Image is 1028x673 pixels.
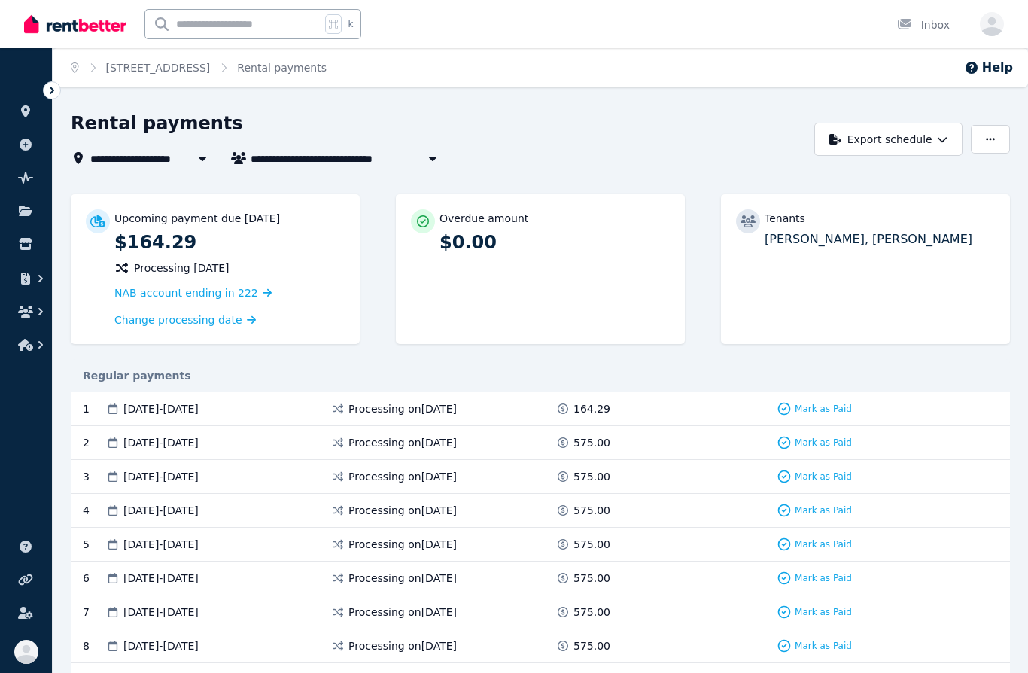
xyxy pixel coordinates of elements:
div: 2 [83,435,105,450]
span: 575.00 [573,435,610,450]
span: Processing on [DATE] [348,604,457,620]
span: Processing on [DATE] [348,401,457,416]
span: NAB account ending in 222 [114,287,258,299]
span: Mark as Paid [795,470,852,483]
span: Processing [DATE] [134,260,230,276]
span: 164.29 [573,401,610,416]
span: Processing on [DATE] [348,503,457,518]
span: Mark as Paid [795,437,852,449]
p: $164.29 [114,230,345,254]
span: 575.00 [573,469,610,484]
span: [DATE] - [DATE] [123,435,199,450]
span: [DATE] - [DATE] [123,571,199,586]
span: Mark as Paid [795,640,852,652]
span: [DATE] - [DATE] [123,604,199,620]
span: Mark as Paid [795,403,852,415]
span: Mark as Paid [795,572,852,584]
span: Processing on [DATE] [348,435,457,450]
span: 575.00 [573,604,610,620]
span: 575.00 [573,571,610,586]
div: 3 [83,469,105,484]
p: Tenants [765,211,805,226]
button: Export schedule [814,123,963,156]
span: Processing on [DATE] [348,638,457,653]
span: Processing on [DATE] [348,537,457,552]
img: RentBetter [24,13,126,35]
span: [DATE] - [DATE] [123,537,199,552]
div: Inbox [897,17,950,32]
div: 7 [83,604,105,620]
span: [DATE] - [DATE] [123,503,199,518]
div: 6 [83,571,105,586]
span: k [348,18,353,30]
button: Help [964,59,1013,77]
nav: Breadcrumb [53,48,345,87]
span: Processing on [DATE] [348,469,457,484]
div: 8 [83,638,105,653]
p: Overdue amount [439,211,528,226]
a: Change processing date [114,312,256,327]
span: Mark as Paid [795,504,852,516]
span: 575.00 [573,638,610,653]
span: Change processing date [114,312,242,327]
span: Rental payments [237,60,327,75]
div: 1 [83,401,105,416]
a: [STREET_ADDRESS] [106,62,211,74]
span: 575.00 [573,537,610,552]
div: Regular payments [71,368,1010,383]
span: 575.00 [573,503,610,518]
span: [DATE] - [DATE] [123,638,199,653]
p: $0.00 [439,230,670,254]
span: Processing on [DATE] [348,571,457,586]
span: [DATE] - [DATE] [123,401,199,416]
p: [PERSON_NAME], [PERSON_NAME] [765,230,995,248]
iframe: Intercom live chat [977,622,1013,658]
span: Mark as Paid [795,606,852,618]
h1: Rental payments [71,111,243,136]
div: 4 [83,503,105,518]
span: [DATE] - [DATE] [123,469,199,484]
span: Mark as Paid [795,538,852,550]
div: 5 [83,537,105,552]
p: Upcoming payment due [DATE] [114,211,280,226]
